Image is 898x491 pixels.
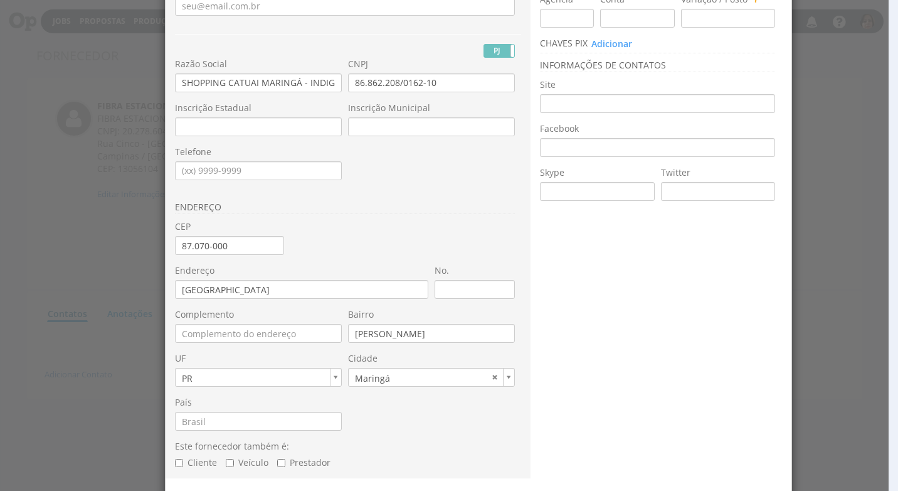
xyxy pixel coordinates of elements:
[540,78,556,91] label: Site
[175,456,217,469] label: Cliente
[175,324,342,343] input: Complemento do endereço
[348,308,374,321] label: Bairro
[175,264,214,277] label: Endereço
[175,161,342,180] input: (xx) 9999-9999
[661,166,690,179] label: Twitter
[176,369,325,388] span: PR
[540,37,776,53] h3: Chaves PIX
[175,440,289,453] label: Este fornecedor também é:
[175,58,227,70] label: Razão Social
[175,396,192,409] label: País
[175,202,515,214] h3: ENDEREÇO
[175,236,284,255] input: 00.000-000
[348,102,430,114] label: Inscrição Municipal
[349,369,488,388] span: Maringá
[277,456,330,469] label: Prestador
[348,58,368,70] label: CNPJ
[175,220,191,233] label: CEP
[175,459,183,467] input: Cliente
[348,352,378,365] label: Cidade
[484,45,514,57] label: PJ
[175,102,251,114] label: Inscrição Estadual
[277,459,285,467] input: Prestador
[348,368,515,387] div: Cidade
[540,60,776,72] h3: Informações de Contatos
[175,146,211,158] label: Telefone
[435,264,449,277] label: No.
[175,280,428,299] input: Digite o logradouro do cliente (Rua, Avenida, Alameda)
[175,308,234,321] label: Complemento
[591,37,633,51] button: Adicionar
[348,368,515,387] a: Maringá
[175,352,186,365] label: UF
[226,459,234,467] input: Veículo
[540,122,579,135] label: Facebook
[348,73,515,92] input: 00.000.000/0000-00
[175,368,342,387] a: PR
[540,166,564,179] label: Skype
[175,412,342,431] input: Brasil
[226,456,268,469] label: Veículo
